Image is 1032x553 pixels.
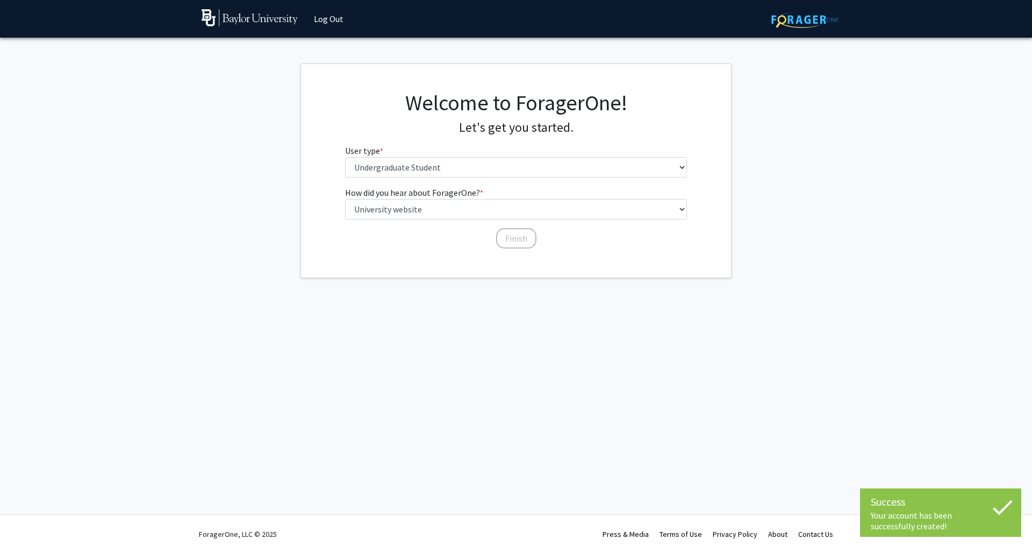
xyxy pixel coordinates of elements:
[345,120,687,136] h4: Let's get you started.
[199,515,277,553] div: ForagerOne, LLC © 2025
[496,228,536,249] button: Finish
[871,494,1010,510] div: Success
[713,529,757,539] a: Privacy Policy
[771,11,838,28] img: ForagerOne Logo
[660,529,702,539] a: Terms of Use
[345,144,383,157] label: User type
[603,529,649,539] a: Press & Media
[8,505,46,545] iframe: Chat
[768,529,787,539] a: About
[345,90,687,116] h1: Welcome to ForagerOne!
[345,186,483,199] label: How did you hear about ForagerOne?
[202,9,298,26] img: Baylor University Logo
[798,529,833,539] a: Contact Us
[871,510,1010,531] div: Your account has been successfully created!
